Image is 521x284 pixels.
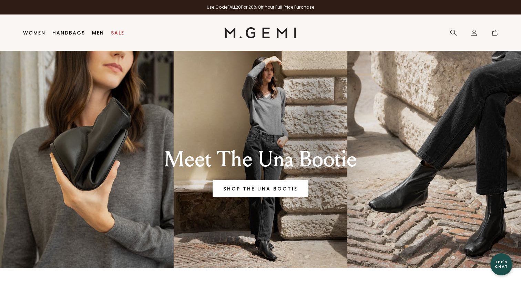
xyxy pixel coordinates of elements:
[490,260,512,268] div: Let's Chat
[213,180,308,197] a: Banner primary button
[23,30,45,36] a: Women
[52,30,85,36] a: Handbags
[92,30,104,36] a: Men
[111,30,124,36] a: Sale
[227,4,241,10] strong: FALL20
[141,147,380,172] div: Meet The Una Bootie
[225,27,297,38] img: M.Gemi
